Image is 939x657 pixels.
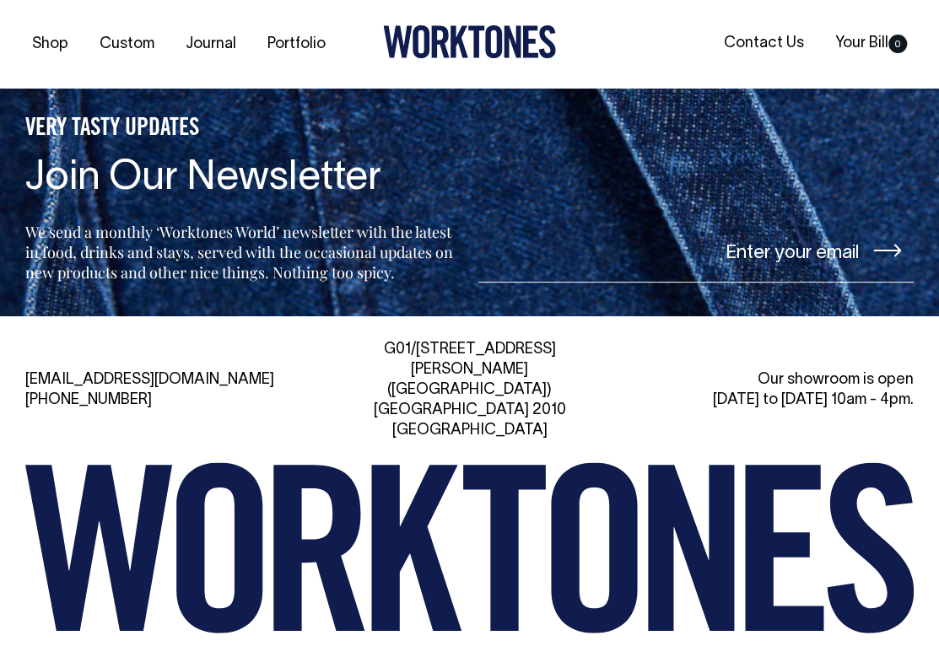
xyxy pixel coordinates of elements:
[93,30,161,58] a: Custom
[25,393,152,407] a: [PHONE_NUMBER]
[330,340,609,441] div: G01/[STREET_ADDRESS][PERSON_NAME] ([GEOGRAPHIC_DATA]) [GEOGRAPHIC_DATA] 2010 [GEOGRAPHIC_DATA]
[25,30,75,58] a: Shop
[261,30,332,58] a: Portfolio
[888,35,907,53] span: 0
[828,30,914,57] a: Your Bill0
[25,222,461,283] p: We send a monthly ‘Worktones World’ newsletter with the latest in food, drinks and stays, served ...
[179,30,243,58] a: Journal
[25,373,274,387] a: [EMAIL_ADDRESS][DOMAIN_NAME]
[25,157,461,202] h4: Join Our Newsletter
[717,30,811,57] a: Contact Us
[25,115,461,143] h5: VERY TASTY UPDATES
[478,219,915,283] input: Enter your email
[634,370,914,411] div: Our showroom is open [DATE] to [DATE] 10am - 4pm.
